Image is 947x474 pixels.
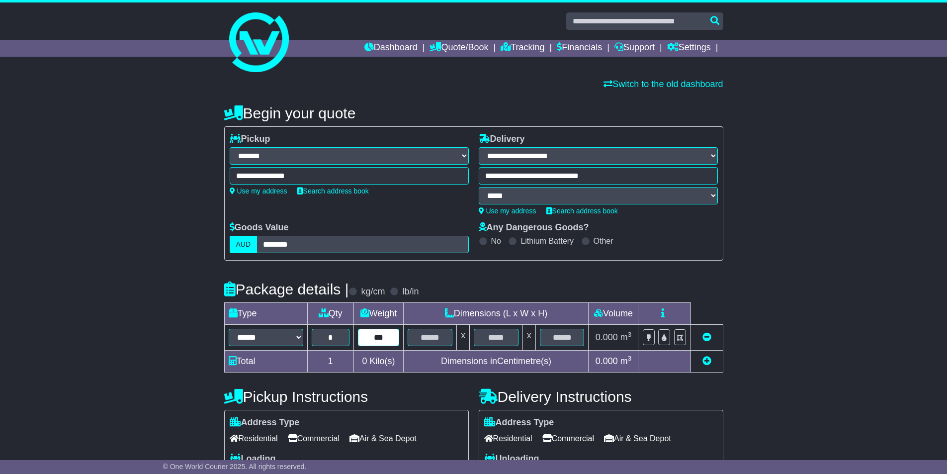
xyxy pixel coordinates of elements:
[307,351,353,373] td: 1
[557,40,602,57] a: Financials
[667,40,711,57] a: Settings
[484,454,539,465] label: Unloading
[163,463,307,471] span: © One World Courier 2025. All rights reserved.
[404,351,589,373] td: Dimensions in Centimetre(s)
[230,431,278,446] span: Residential
[702,332,711,342] a: Remove this item
[353,351,404,373] td: Kilo(s)
[307,303,353,325] td: Qty
[522,325,535,351] td: x
[479,388,723,405] h4: Delivery Instructions
[404,303,589,325] td: Dimensions (L x W x H)
[297,187,369,195] a: Search address book
[349,431,417,446] span: Air & Sea Depot
[230,222,289,233] label: Goods Value
[620,332,632,342] span: m
[479,222,589,233] label: Any Dangerous Goods?
[230,134,270,145] label: Pickup
[364,40,418,57] a: Dashboard
[479,207,536,215] a: Use my address
[589,303,638,325] td: Volume
[596,332,618,342] span: 0.000
[230,417,300,428] label: Address Type
[224,105,723,121] h4: Begin your quote
[491,236,501,246] label: No
[702,356,711,366] a: Add new item
[224,303,307,325] td: Type
[361,286,385,297] label: kg/cm
[596,356,618,366] span: 0.000
[484,431,532,446] span: Residential
[620,356,632,366] span: m
[546,207,618,215] a: Search address book
[501,40,544,57] a: Tracking
[628,331,632,338] sup: 3
[542,431,594,446] span: Commercial
[430,40,488,57] a: Quote/Book
[402,286,419,297] label: lb/in
[230,187,287,195] a: Use my address
[224,388,469,405] h4: Pickup Instructions
[224,281,349,297] h4: Package details |
[603,79,723,89] a: Switch to the old dashboard
[628,355,632,362] sup: 3
[230,236,258,253] label: AUD
[594,236,613,246] label: Other
[484,417,554,428] label: Address Type
[457,325,470,351] td: x
[362,356,367,366] span: 0
[604,431,671,446] span: Air & Sea Depot
[520,236,574,246] label: Lithium Battery
[353,303,404,325] td: Weight
[479,134,525,145] label: Delivery
[224,351,307,373] td: Total
[288,431,340,446] span: Commercial
[614,40,655,57] a: Support
[230,454,276,465] label: Loading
